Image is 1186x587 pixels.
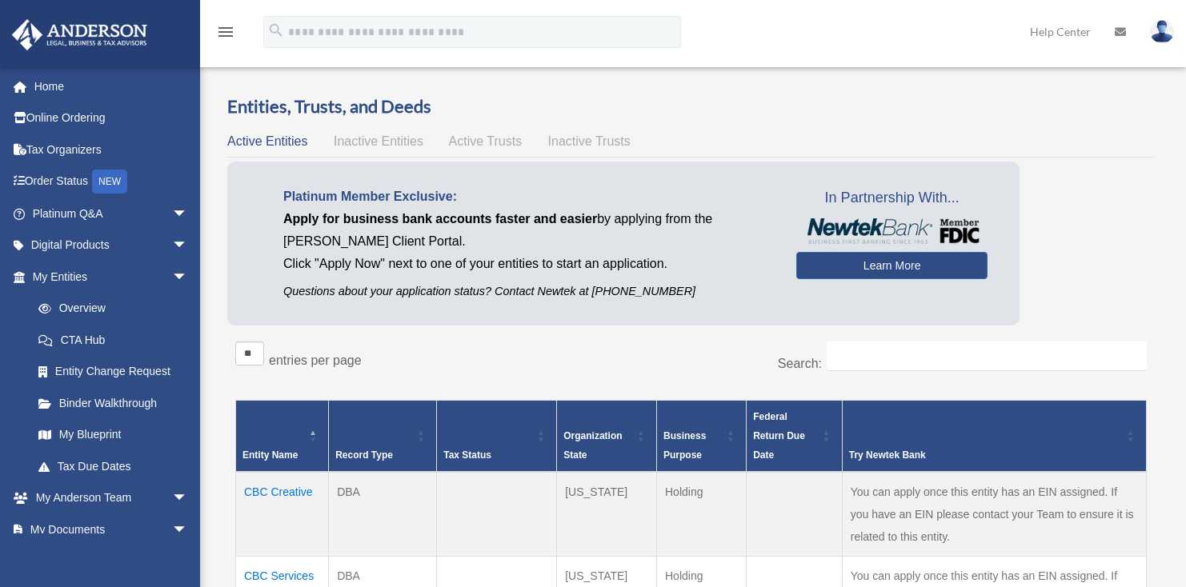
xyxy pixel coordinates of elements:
[778,357,822,370] label: Search:
[7,19,152,50] img: Anderson Advisors Platinum Portal
[804,218,980,244] img: NewtekBankLogoSM.png
[11,261,204,293] a: My Entitiesarrow_drop_down
[11,513,212,545] a: My Documentsarrow_drop_down
[449,134,523,148] span: Active Trusts
[216,22,235,42] i: menu
[11,198,212,230] a: Platinum Q&Aarrow_drop_down
[329,472,437,557] td: DBA
[92,170,127,194] div: NEW
[548,134,631,148] span: Inactive Trusts
[842,401,1146,473] th: Try Newtek Bank : Activate to sort
[557,401,657,473] th: Organization State: Activate to sort
[335,449,393,461] span: Record Type
[11,482,212,514] a: My Anderson Teamarrow_drop_down
[216,28,235,42] a: menu
[172,513,204,546] span: arrow_drop_down
[1150,20,1174,43] img: User Pic
[11,70,212,102] a: Home
[11,166,212,198] a: Order StatusNEW
[283,208,772,253] p: by applying from the [PERSON_NAME] Client Portal.
[842,472,1146,557] td: You can apply once this entity has an EIN assigned. If you have an EIN please contact your Team t...
[329,401,437,473] th: Record Type: Activate to sort
[172,198,204,230] span: arrow_drop_down
[22,387,204,419] a: Binder Walkthrough
[242,449,298,461] span: Entity Name
[227,134,307,148] span: Active Entities
[22,419,204,451] a: My Blueprint
[656,401,746,473] th: Business Purpose: Activate to sort
[172,230,204,262] span: arrow_drop_down
[437,401,557,473] th: Tax Status: Activate to sort
[283,212,597,226] span: Apply for business bank accounts faster and easier
[172,261,204,293] span: arrow_drop_down
[236,401,329,473] th: Entity Name: Activate to invert sorting
[267,22,285,39] i: search
[11,230,212,262] a: Digital Productsarrow_drop_down
[236,472,329,557] td: CBC Creative
[22,450,204,482] a: Tax Due Dates
[172,482,204,515] span: arrow_drop_down
[283,282,772,301] p: Questions about your application status? Contact Newtek at [PHONE_NUMBER]
[22,293,196,325] a: Overview
[269,353,362,367] label: entries per page
[753,411,805,461] span: Federal Return Due Date
[796,186,988,211] span: In Partnership With...
[11,102,212,134] a: Online Ordering
[22,356,204,388] a: Entity Change Request
[663,430,706,461] span: Business Purpose
[656,472,746,557] td: Holding
[334,134,423,148] span: Inactive Entities
[849,445,1122,465] div: Try Newtek Bank
[22,324,204,356] a: CTA Hub
[283,253,772,275] p: Click "Apply Now" next to one of your entities to start an application.
[283,186,772,208] p: Platinum Member Exclusive:
[227,94,1155,119] h3: Entities, Trusts, and Deeds
[11,134,212,166] a: Tax Organizers
[563,430,622,461] span: Organization State
[796,252,988,279] a: Learn More
[747,401,843,473] th: Federal Return Due Date: Activate to sort
[557,472,657,557] td: [US_STATE]
[443,449,491,461] span: Tax Status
